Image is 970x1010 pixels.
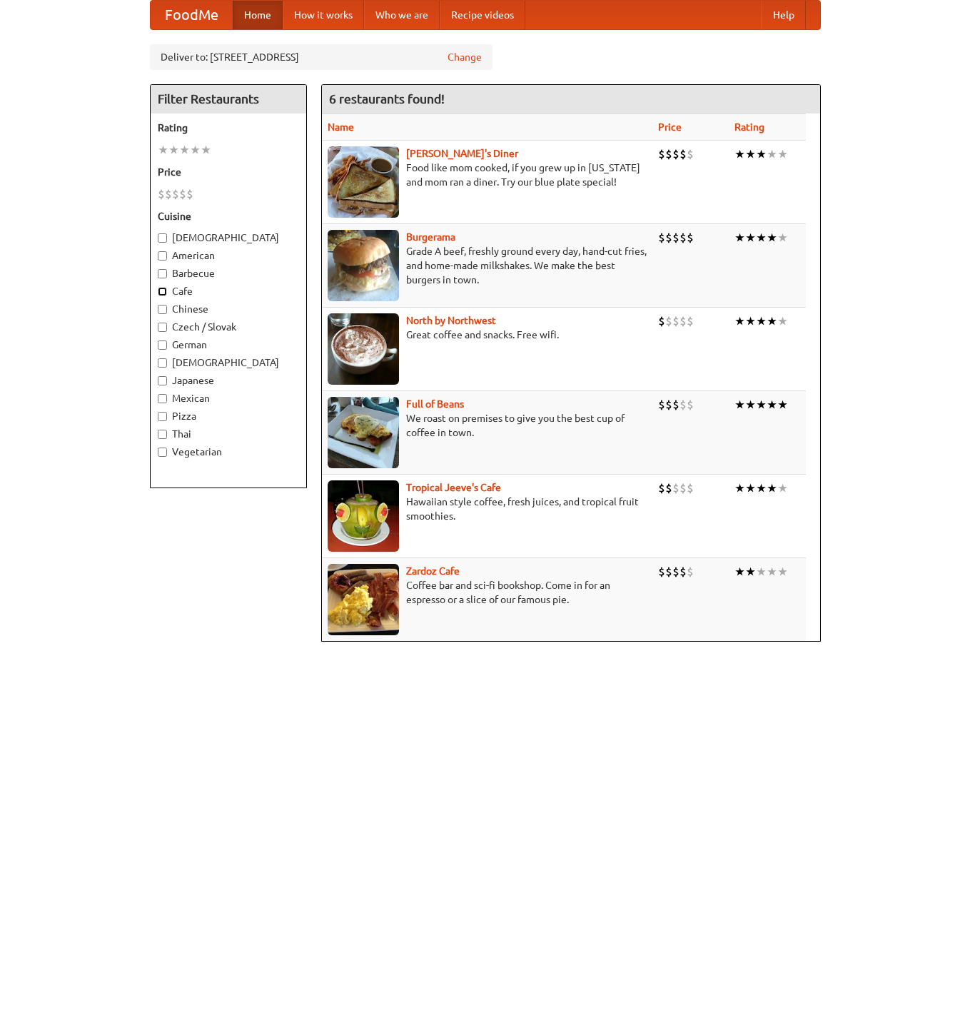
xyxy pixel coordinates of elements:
[658,564,665,580] li: $
[201,142,211,158] li: ★
[777,146,788,162] li: ★
[150,44,492,70] div: Deliver to: [STREET_ADDRESS]
[745,480,756,496] li: ★
[158,376,167,385] input: Japanese
[328,564,399,635] img: zardoz.jpg
[762,1,806,29] a: Help
[734,230,745,246] li: ★
[687,230,694,246] li: $
[665,230,672,246] li: $
[745,564,756,580] li: ★
[672,146,679,162] li: $
[158,323,167,332] input: Czech / Slovak
[283,1,364,29] a: How it works
[672,313,679,329] li: $
[745,230,756,246] li: ★
[172,186,179,202] li: $
[158,355,299,370] label: [DEMOGRAPHIC_DATA]
[658,313,665,329] li: $
[364,1,440,29] a: Who we are
[687,146,694,162] li: $
[745,397,756,413] li: ★
[756,480,767,496] li: ★
[665,146,672,162] li: $
[665,564,672,580] li: $
[679,146,687,162] li: $
[658,480,665,496] li: $
[672,564,679,580] li: $
[186,186,193,202] li: $
[158,409,299,423] label: Pizza
[190,142,201,158] li: ★
[328,411,647,440] p: We roast on premises to give you the best cup of coffee in town.
[158,186,165,202] li: $
[328,146,399,218] img: sallys.jpg
[328,244,647,287] p: Grade A beef, freshly ground every day, hand-cut fries, and home-made milkshakes. We make the bes...
[158,338,299,352] label: German
[672,480,679,496] li: $
[158,373,299,388] label: Japanese
[687,480,694,496] li: $
[767,397,777,413] li: ★
[756,146,767,162] li: ★
[158,430,167,439] input: Thai
[158,305,167,314] input: Chinese
[158,284,299,298] label: Cafe
[679,397,687,413] li: $
[672,230,679,246] li: $
[756,313,767,329] li: ★
[158,287,167,296] input: Cafe
[658,146,665,162] li: $
[679,313,687,329] li: $
[158,394,167,403] input: Mexican
[406,231,455,243] a: Burgerama
[734,313,745,329] li: ★
[328,397,399,468] img: beans.jpg
[734,146,745,162] li: ★
[328,313,399,385] img: north.jpg
[406,482,501,493] a: Tropical Jeeve's Cafe
[168,142,179,158] li: ★
[158,320,299,334] label: Czech / Slovak
[777,230,788,246] li: ★
[179,186,186,202] li: $
[158,448,167,457] input: Vegetarian
[158,340,167,350] input: German
[687,397,694,413] li: $
[767,480,777,496] li: ★
[158,412,167,421] input: Pizza
[158,142,168,158] li: ★
[158,266,299,281] label: Barbecue
[165,186,172,202] li: $
[406,398,464,410] b: Full of Beans
[745,313,756,329] li: ★
[687,564,694,580] li: $
[679,480,687,496] li: $
[687,313,694,329] li: $
[734,564,745,580] li: ★
[406,315,496,326] a: North by Northwest
[158,231,299,245] label: [DEMOGRAPHIC_DATA]
[328,578,647,607] p: Coffee bar and sci-fi bookshop. Come in for an espresso or a slice of our famous pie.
[406,565,460,577] b: Zardoz Cafe
[328,495,647,523] p: Hawaiian style coffee, fresh juices, and tropical fruit smoothies.
[767,146,777,162] li: ★
[158,269,167,278] input: Barbecue
[406,148,518,159] a: [PERSON_NAME]'s Diner
[158,302,299,316] label: Chinese
[179,142,190,158] li: ★
[158,358,167,368] input: [DEMOGRAPHIC_DATA]
[328,328,647,342] p: Great coffee and snacks. Free wifi.
[777,564,788,580] li: ★
[734,480,745,496] li: ★
[328,121,354,133] a: Name
[158,165,299,179] h5: Price
[767,564,777,580] li: ★
[777,480,788,496] li: ★
[329,92,445,106] ng-pluralize: 6 restaurants found!
[777,313,788,329] li: ★
[233,1,283,29] a: Home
